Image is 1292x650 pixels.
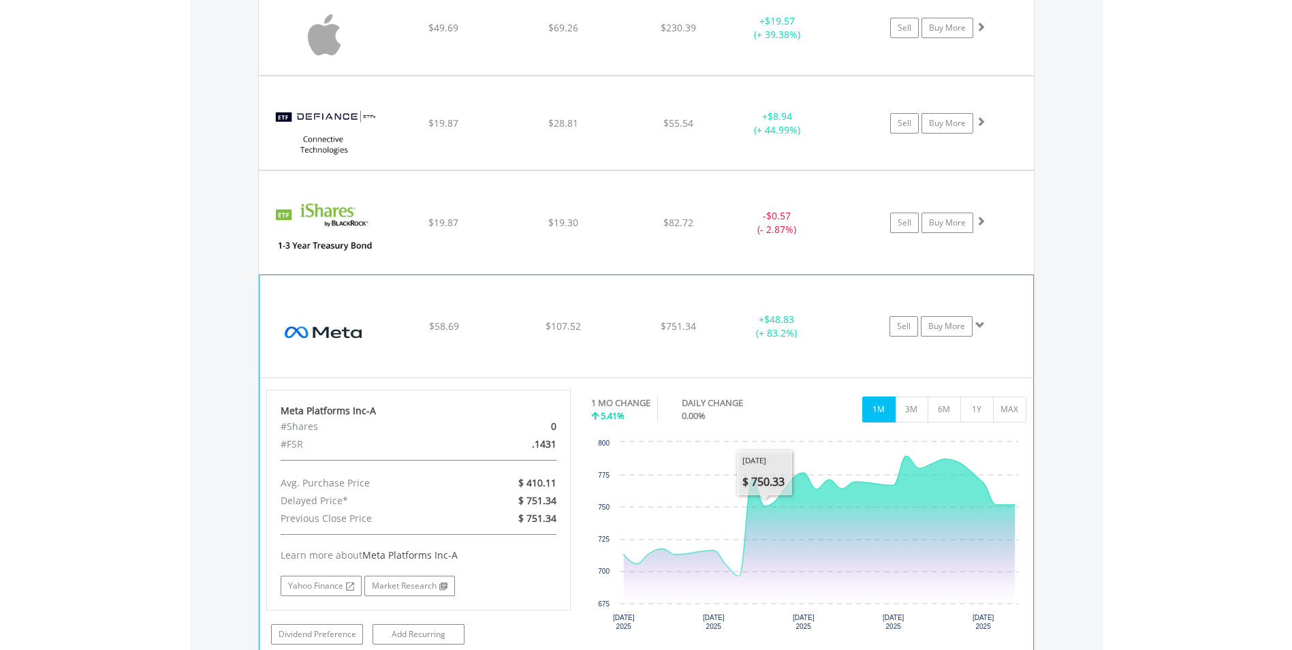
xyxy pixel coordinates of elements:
span: 5.41% [601,409,625,422]
text: 725 [598,536,610,543]
text: 775 [598,471,610,479]
span: $82.72 [663,216,693,229]
img: EQU.US.SHY.png [266,188,383,270]
span: $230.39 [661,21,696,34]
a: Sell [890,18,919,38]
span: Meta Platforms Inc-A [362,548,458,561]
div: + (+ 44.99%) [726,110,829,137]
a: Buy More [921,18,973,38]
text: 800 [598,439,610,447]
text: [DATE] 2025 [703,614,725,630]
span: 0.00% [682,409,706,422]
div: Chart. Highcharts interactive chart. [591,435,1026,640]
img: EQU.US.SIXG.png [266,93,383,167]
img: EQU.US.META.png [266,292,383,374]
a: Market Research [364,576,455,596]
div: DAILY CHANGE [682,397,791,409]
div: Meta Platforms Inc-A [281,404,557,418]
a: Buy More [921,316,973,337]
button: MAX [993,397,1026,422]
text: [DATE] 2025 [793,614,815,630]
div: #Shares [270,418,468,435]
div: Avg. Purchase Price [270,474,468,492]
span: $69.26 [548,21,578,34]
div: - (- 2.87%) [726,209,829,236]
div: 1 MO CHANGE [591,397,650,409]
span: $19.30 [548,216,578,229]
button: 1M [862,397,896,422]
button: 3M [895,397,928,422]
span: $0.57 [766,209,791,222]
a: Add Recurring [373,624,464,645]
a: Buy More [921,213,973,233]
text: [DATE] 2025 [973,614,994,630]
span: $ 751.34 [518,512,556,525]
div: + (+ 83.2%) [725,313,828,340]
svg: Interactive chart [591,435,1026,640]
span: $49.69 [428,21,458,34]
text: 750 [598,504,610,511]
span: $19.87 [428,117,458,129]
text: 675 [598,600,610,608]
span: $ 751.34 [518,494,556,507]
div: + (+ 39.38%) [726,14,829,42]
span: $19.87 [428,216,458,229]
span: $28.81 [548,117,578,129]
span: $19.57 [765,14,795,27]
div: 0 [468,418,567,435]
span: $58.69 [429,320,459,332]
div: Previous Close Price [270,510,468,527]
text: [DATE] 2025 [613,614,635,630]
a: Sell [890,113,919,134]
a: Yahoo Finance [281,576,362,596]
span: $8.94 [768,110,792,123]
span: $ 410.11 [518,476,556,489]
a: Sell [890,213,919,233]
div: #FSR [270,435,468,453]
div: .1431 [468,435,567,453]
button: 6M [928,397,961,422]
span: $751.34 [661,320,696,332]
span: $107.52 [546,320,581,332]
a: Sell [889,316,918,337]
a: Dividend Preference [271,624,363,645]
a: Buy More [921,113,973,134]
span: $55.54 [663,117,693,129]
text: 700 [598,568,610,575]
text: [DATE] 2025 [883,614,904,630]
button: 1Y [960,397,994,422]
div: Learn more about [281,548,557,562]
div: Delayed Price* [270,492,468,510]
span: $48.83 [764,313,794,326]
